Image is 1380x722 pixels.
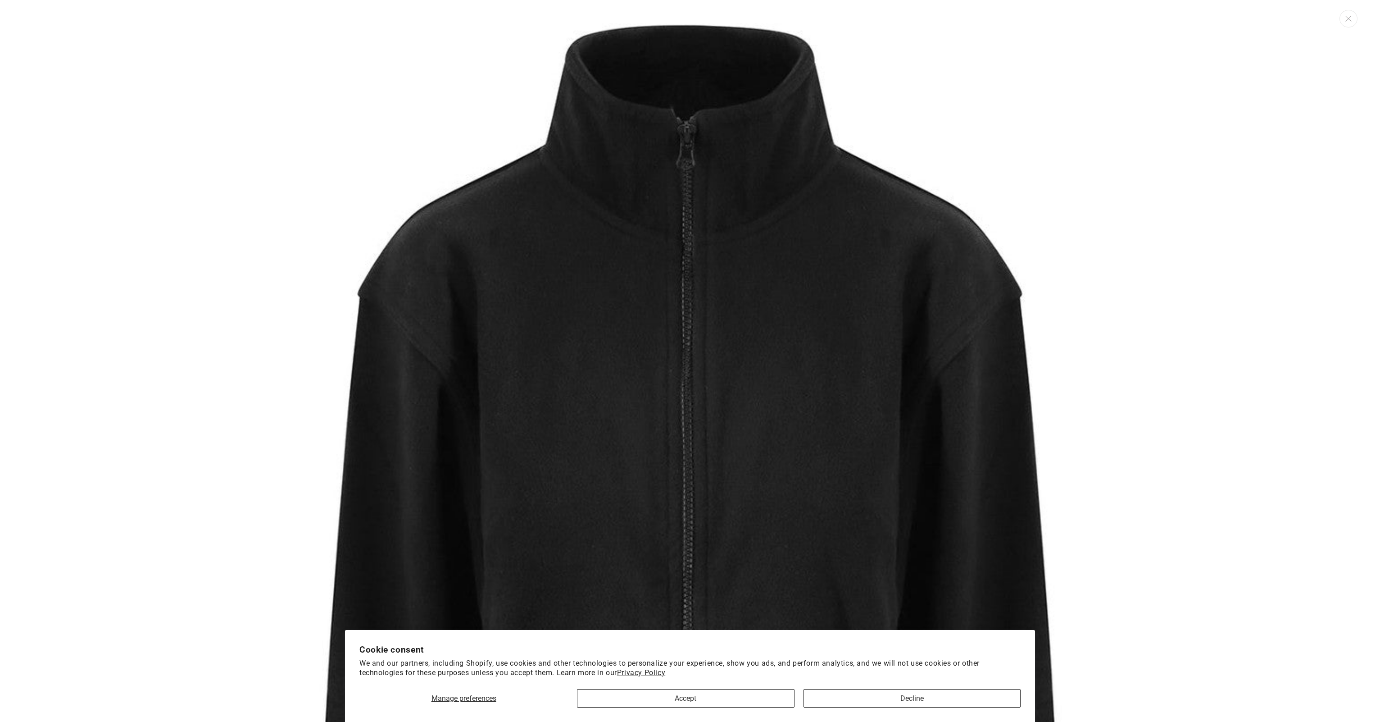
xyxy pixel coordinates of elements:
[359,659,1021,678] p: We and our partners, including Shopify, use cookies and other technologies to personalize your ex...
[803,689,1021,708] button: Decline
[359,644,1021,655] h2: Cookie consent
[431,694,496,703] span: Manage preferences
[1339,10,1357,27] button: Close
[1230,625,1380,722] iframe: Chat Widget
[577,689,794,708] button: Accept
[617,668,665,677] a: Privacy Policy
[359,689,568,708] button: Manage preferences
